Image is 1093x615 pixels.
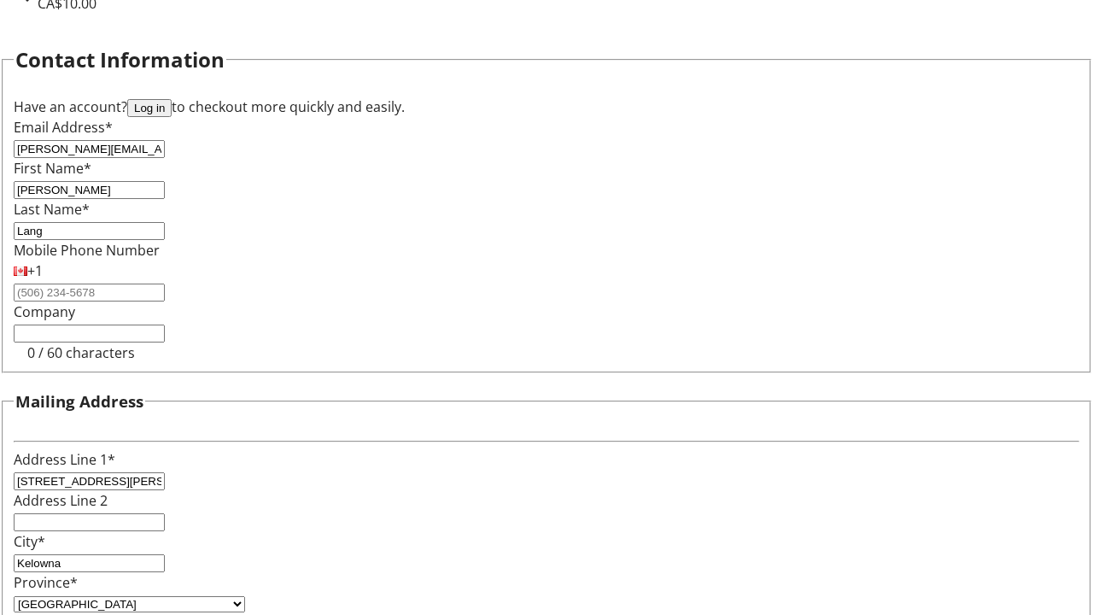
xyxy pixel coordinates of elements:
label: Province* [14,573,78,592]
label: Email Address* [14,118,113,137]
tr-character-limit: 0 / 60 characters [27,343,135,362]
label: Mobile Phone Number [14,241,160,260]
h3: Mailing Address [15,389,143,413]
label: City* [14,532,45,551]
input: Address [14,472,165,490]
label: Company [14,302,75,321]
input: (506) 234-5678 [14,284,165,302]
div: Have an account? to checkout more quickly and easily. [14,97,1079,117]
label: First Name* [14,159,91,178]
label: Address Line 2 [14,491,108,510]
input: City [14,554,165,572]
button: Log in [127,99,172,117]
label: Last Name* [14,200,90,219]
h2: Contact Information [15,44,225,75]
label: Address Line 1* [14,450,115,469]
